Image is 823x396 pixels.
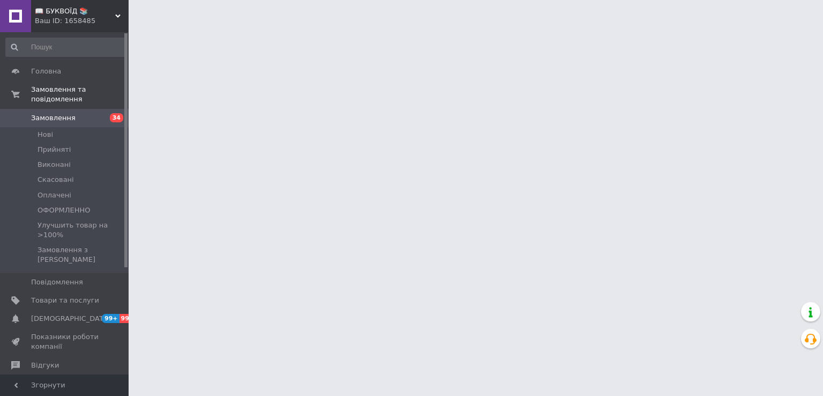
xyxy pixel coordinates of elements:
span: Показники роботи компанії [31,332,99,351]
span: 99+ [119,314,137,323]
span: ОФОРМЛЕННО [38,206,90,215]
span: Улучшить товар на >100% [38,221,125,240]
span: 📖 БУКВОЇД 📚 [35,6,115,16]
span: Скасовані [38,175,74,185]
span: Товари та послуги [31,296,99,305]
span: Виконані [38,160,71,170]
div: Ваш ID: 1658485 [35,16,129,26]
span: Головна [31,67,61,76]
span: Повідомлення [31,277,83,287]
span: Замовлення [31,113,76,123]
span: Прийняті [38,145,71,155]
span: Відгуки [31,361,59,370]
span: 34 [110,113,123,122]
span: Замовлення з [PERSON_NAME] [38,245,125,265]
span: Оплачені [38,190,71,200]
span: Замовлення та повідомлення [31,85,129,104]
span: Нові [38,130,53,140]
span: [DEMOGRAPHIC_DATA] [31,314,110,324]
input: Пошук [5,38,126,57]
span: 99+ [102,314,119,323]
